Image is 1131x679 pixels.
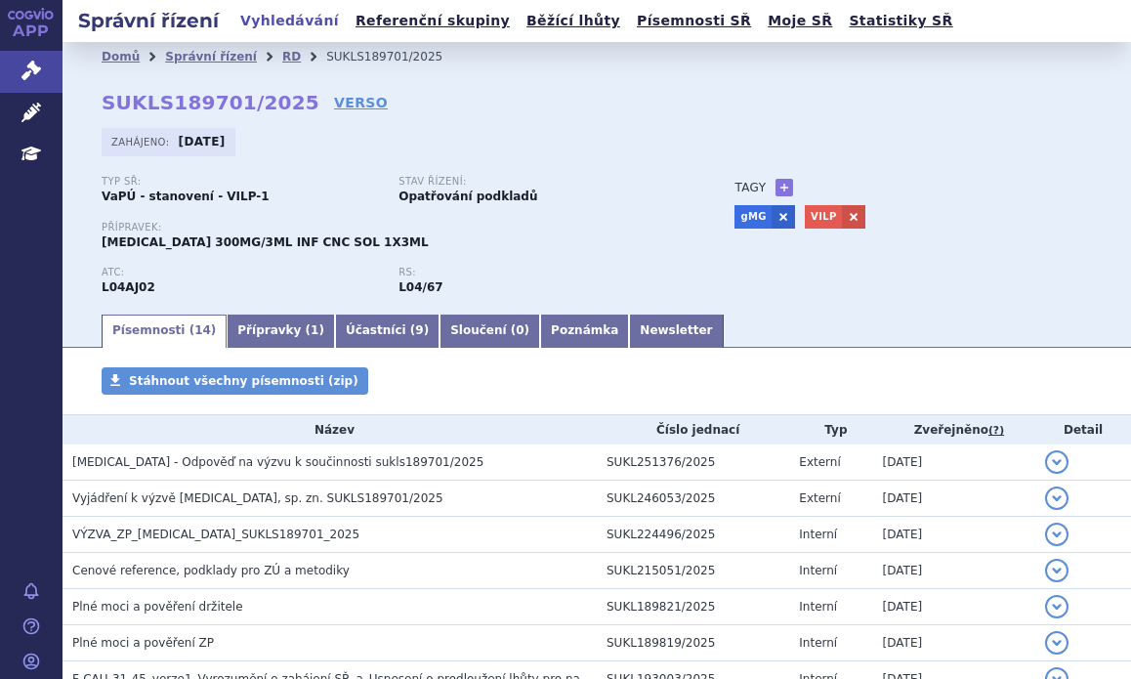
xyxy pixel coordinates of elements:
[516,323,524,337] span: 0
[234,8,345,34] a: Vyhledávání
[102,280,155,294] strong: RAVULIZUMAB
[799,491,840,505] span: Externí
[873,589,1036,625] td: [DATE]
[72,636,214,650] span: Plné moci a pověření ZP
[194,323,211,337] span: 14
[398,190,537,203] strong: Opatřování podkladů
[415,323,423,337] span: 9
[165,50,257,64] a: Správní řízení
[102,91,319,114] strong: SUKLS189701/2025
[102,222,695,233] p: Přípravek:
[734,205,772,229] a: gMG
[72,564,350,577] span: Cenové reference, podklady pro ZÚ a metodiky
[540,315,629,348] a: Poznámka
[597,445,789,481] td: SUKL251376/2025
[631,8,757,34] a: Písemnosti SŘ
[72,491,443,505] span: Vyjádření k výzvě ULTOMIRIS, sp. zn. SUKLS189701/2025
[282,50,301,64] a: RD
[1045,559,1068,582] button: detail
[129,374,358,388] span: Stáhnout všechny písemnosti (zip)
[326,42,468,71] li: SUKLS189701/2025
[597,625,789,661] td: SUKL189819/2025
[72,600,243,614] span: Plné moci a pověření držitele
[873,415,1036,445] th: Zveřejněno
[799,455,840,469] span: Externí
[988,424,1004,438] abbr: (?)
[63,415,597,445] th: Název
[102,176,379,188] p: Typ SŘ:
[179,135,226,149] strong: [DATE]
[873,517,1036,553] td: [DATE]
[1035,415,1131,445] th: Detail
[597,589,789,625] td: SUKL189821/2025
[311,323,318,337] span: 1
[350,8,516,34] a: Referenční skupiny
[789,415,872,445] th: Typ
[873,481,1036,517] td: [DATE]
[398,267,676,278] p: RS:
[1045,487,1068,510] button: detail
[227,315,335,348] a: Přípravky (1)
[102,50,140,64] a: Domů
[102,267,379,278] p: ATC:
[734,176,766,199] h3: Tagy
[398,280,442,294] strong: ravulizumab
[597,553,789,589] td: SUKL215051/2025
[521,8,626,34] a: Běžící lhůty
[873,445,1036,481] td: [DATE]
[102,235,429,249] span: [MEDICAL_DATA] 300MG/3ML INF CNC SOL 1X3ML
[799,564,837,577] span: Interní
[398,176,676,188] p: Stav řízení:
[1045,595,1068,618] button: detail
[102,190,270,203] strong: VaPÚ - stanovení - VILP-1
[597,415,789,445] th: Číslo jednací
[440,315,540,348] a: Sloučení (0)
[102,367,368,395] a: Stáhnout všechny písemnosti (zip)
[799,636,837,650] span: Interní
[873,553,1036,589] td: [DATE]
[799,600,837,614] span: Interní
[72,528,359,541] span: VÝZVA_ZP_ULTOMIRIS_SUKLS189701_2025
[775,179,793,196] a: +
[873,625,1036,661] td: [DATE]
[63,7,234,34] h2: Správní řízení
[1045,523,1068,546] button: detail
[597,517,789,553] td: SUKL224496/2025
[629,315,723,348] a: Newsletter
[597,481,789,517] td: SUKL246053/2025
[1045,450,1068,474] button: detail
[762,8,838,34] a: Moje SŘ
[799,528,837,541] span: Interní
[102,315,227,348] a: Písemnosti (14)
[843,8,958,34] a: Statistiky SŘ
[1045,631,1068,655] button: detail
[335,315,440,348] a: Účastníci (9)
[334,93,388,112] a: VERSO
[72,455,483,469] span: ULTOMIRIS - Odpověď na výzvu k součinnosti sukls189701/2025
[805,205,842,229] a: VILP
[111,134,173,149] span: Zahájeno:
